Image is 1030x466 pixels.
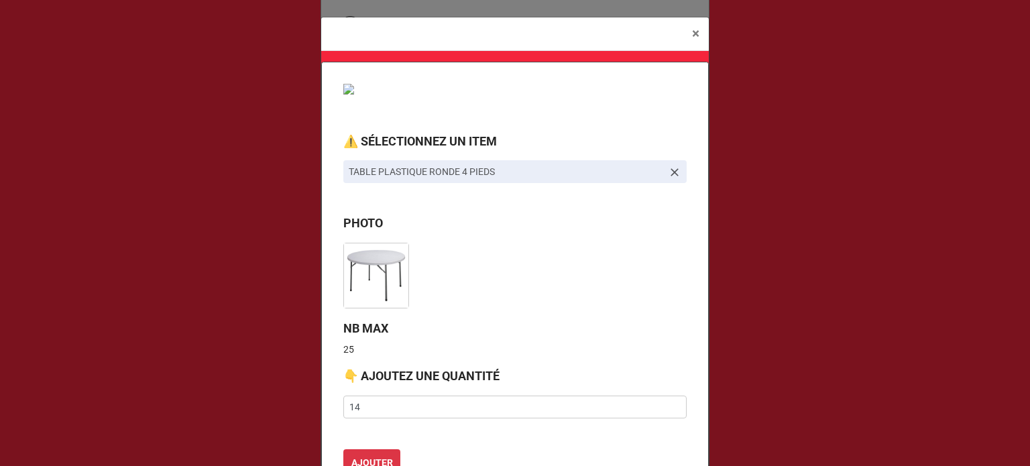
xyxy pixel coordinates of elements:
[349,165,663,178] p: TABLE PLASTIQUE RONDE 4 PIEDS
[344,243,408,308] img: RuF0i4ounP7dop6SS0mWtvy08JuyUfn6a3jp_d_awYg
[343,132,497,151] label: ⚠️ SÉLECTIONNEZ UN ITEM
[343,216,383,230] b: PHOTO
[343,84,477,95] img: VSJ_SERV_LOIS_SPORT_DEV_SOC.png
[343,321,388,335] b: NB MAX
[343,237,420,308] div: table plastique ronde 5pieds.jfif
[343,343,687,356] p: 25
[692,25,699,42] span: ×
[343,367,500,386] label: 👇 AJOUTEZ UNE QUANTITÉ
